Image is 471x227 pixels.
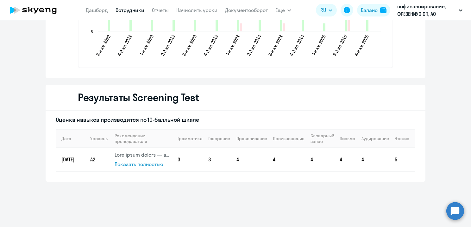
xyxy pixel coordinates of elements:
[173,129,203,148] th: Грамматика
[361,6,378,14] div: Баланс
[56,116,415,124] h4: Оценка навыков производится по 10-балльной шкале
[289,34,305,57] text: 4-й кв. 2024
[115,151,172,158] p: Lore ipsum dolors — ametconsec adi e seddoeiusmod t inc, ut labor etdolo magnaaliqua enimadmin ve...
[305,129,335,148] th: Словарный запас
[160,34,176,57] text: 2-й кв. 2023
[56,129,85,148] th: Дата
[267,34,284,57] text: 3-й кв. 2024
[397,3,456,18] p: софинансирование, ФРЕЗЕНИУС СП, АО
[356,129,390,148] th: Аудирование
[323,23,325,31] path: 2025-01-17T21:00:00.000Z Состоявшиеся уроки 1
[348,15,350,31] path: 2025-09-11T21:00:00.000Z Прогулы 2
[95,34,112,57] text: 3-й кв. 2022
[138,34,154,56] text: 1-й кв. 2023
[116,34,133,57] text: 4-й кв. 2022
[203,148,231,171] td: 3
[85,129,110,148] th: Уровень
[56,148,85,171] td: [DATE]
[152,7,169,13] a: Отчеты
[78,91,199,104] h2: Результаты Screening Test
[275,6,285,14] span: Ещё
[366,7,368,31] path: 2025-10-08T21:00:00.000Z Состоявшиеся уроки 3
[320,6,326,14] span: RU
[86,7,108,13] a: Дашборд
[110,129,172,148] th: Рекомендации преподавателя
[231,129,268,148] th: Правописание
[311,34,327,56] text: 1-й кв. 2025
[335,148,356,171] td: 4
[90,156,95,163] span: A2
[203,129,231,148] th: Говорение
[332,34,349,57] text: 3-й кв. 2025
[357,4,390,16] button: Балансbalance
[240,23,242,31] path: 2024-03-15T21:00:00.000Z Прогулы 1
[316,4,337,16] button: RU
[283,23,285,31] path: 2024-07-04T21:00:00.000Z Прогулы 1
[173,148,203,171] td: 3
[390,129,415,148] th: Чтение
[181,34,198,57] text: 3-й кв. 2023
[335,129,356,148] th: Письмо
[353,34,370,57] text: 4-й кв. 2025
[268,129,305,148] th: Произношение
[91,29,93,34] text: 0
[390,148,415,171] td: 5
[380,7,386,13] img: balance
[246,34,262,57] text: 2-й кв. 2024
[225,7,268,13] a: Документооборот
[224,34,241,56] text: 1-й кв. 2024
[231,148,268,171] td: 4
[203,34,219,57] text: 4-й кв. 2023
[356,148,390,171] td: 4
[108,15,110,31] path: 2022-09-21T21:00:00.000Z Состоявшиеся уроки 2
[176,7,217,13] a: Начислить уроки
[305,148,335,171] td: 4
[275,4,291,16] button: Ещё
[268,148,305,171] td: 4
[394,3,466,18] button: софинансирование, ФРЕЗЕНИУС СП, АО
[116,7,144,13] a: Сотрудники
[115,161,163,167] span: Показать полностью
